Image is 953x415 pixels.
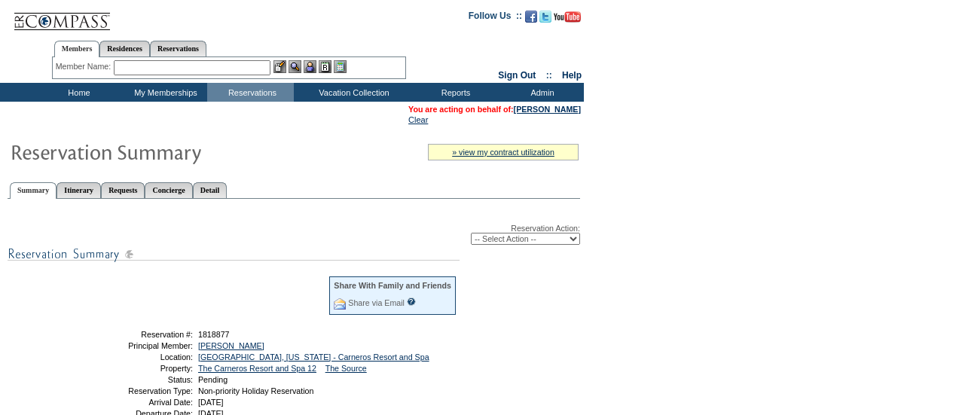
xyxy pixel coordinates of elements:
span: 1818877 [198,330,230,339]
a: Concierge [145,182,192,198]
a: Members [54,41,100,57]
a: Share via Email [348,298,405,307]
a: » view my contract utilization [452,148,554,157]
a: Sign Out [498,70,536,81]
td: My Memberships [121,83,207,102]
a: [PERSON_NAME] [198,341,264,350]
img: subTtlResSummary.gif [8,245,460,264]
a: Clear [408,115,428,124]
td: Principal Member: [85,341,193,350]
td: Reservation #: [85,330,193,339]
span: You are acting on behalf of: [408,105,581,114]
td: Home [34,83,121,102]
img: Reservations [319,60,331,73]
td: Arrival Date: [85,398,193,407]
td: Reservation Type: [85,386,193,395]
a: Residences [99,41,150,56]
img: Impersonate [304,60,316,73]
img: Follow us on Twitter [539,11,551,23]
td: Vacation Collection [294,83,411,102]
span: Pending [198,375,228,384]
input: What is this? [407,298,416,306]
a: Follow us on Twitter [539,15,551,24]
img: View [289,60,301,73]
div: Share With Family and Friends [334,281,451,290]
a: Requests [101,182,145,198]
td: Follow Us :: [469,9,522,27]
a: Detail [193,182,228,198]
td: Reservations [207,83,294,102]
a: Itinerary [57,182,101,198]
a: The Source [325,364,367,373]
a: Subscribe to our YouTube Channel [554,15,581,24]
span: :: [546,70,552,81]
a: [GEOGRAPHIC_DATA], [US_STATE] - Carneros Resort and Spa [198,352,429,362]
a: Summary [10,182,57,199]
td: Property: [85,364,193,373]
td: Reports [411,83,497,102]
span: [DATE] [198,398,224,407]
img: b_edit.gif [273,60,286,73]
img: Reservaton Summary [10,136,311,166]
a: Help [562,70,582,81]
td: Admin [497,83,584,102]
a: [PERSON_NAME] [514,105,581,114]
div: Reservation Action: [8,224,580,245]
img: b_calculator.gif [334,60,347,73]
td: Status: [85,375,193,384]
a: The Carneros Resort and Spa 12 [198,364,316,373]
a: Reservations [150,41,206,56]
div: Member Name: [56,60,114,73]
td: Location: [85,352,193,362]
img: Become our fan on Facebook [525,11,537,23]
a: Become our fan on Facebook [525,15,537,24]
span: Non-priority Holiday Reservation [198,386,313,395]
img: Subscribe to our YouTube Channel [554,11,581,23]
